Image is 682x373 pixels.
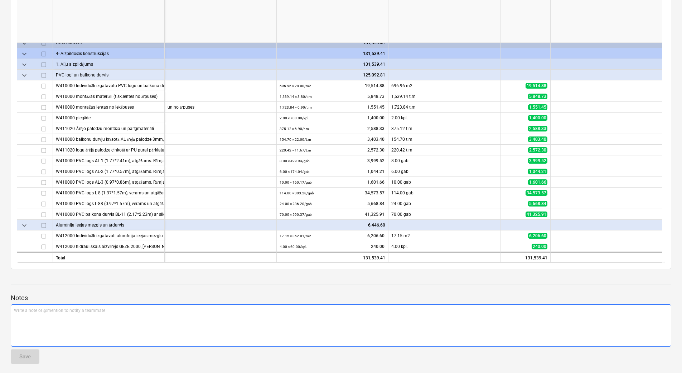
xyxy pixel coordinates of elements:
div: 1,539.14 t.m [388,91,500,102]
span: 3,999.52 [528,158,547,164]
div: 8.00 gab [388,155,500,166]
div: 17.15 m2 [388,230,500,241]
small: 2.00 × 700.00 / kpl. [280,116,309,120]
small: 6.00 × 174.04 / gab [280,170,310,174]
span: 41,325.91 [526,212,547,217]
span: 2,572.30 [367,147,385,153]
div: W410000 montažas lentas no iekšpuses [56,102,161,112]
div: 1,723.84 t.m [388,102,500,113]
div: 114.00 gab [388,188,500,198]
small: 114.00 × 303.28 / gab [280,191,314,195]
div: 70.00 gab [388,209,500,220]
div: PVC logi un balkonu durvis [56,70,161,80]
div: W412000 hidrauliskais aizvērējs GEZE 2000, stopkājīņa [56,241,161,252]
span: keyboard_arrow_down [20,39,29,48]
span: 1,044.21 [528,169,547,174]
div: W412000 Individuāli izgatavoti alumīnija ieejas mezglu un ārdurvju AD montāža uz Blaugelb izolāci... [56,230,161,241]
div: 24.00 gab [388,198,500,209]
span: 1,601.66 [367,179,385,185]
div: 10.00 gab [388,177,500,188]
small: 696.96 × 28.00 / m2 [280,84,311,88]
div: 154.70 t.m [388,134,500,145]
div: 131,539.41 [280,48,385,59]
div: 4.00 kpl. [388,241,500,252]
span: 34,573.57 [526,190,547,196]
span: 1,400.00 [367,115,385,121]
div: 131,539.41 [280,59,385,70]
div: Alumīnija ieejas mezgls un ārdurvis [56,220,161,230]
small: 70.00 × 590.37 / gab [280,213,312,217]
div: 4- Aizpildošās konstrukcijas [56,48,161,59]
span: 2,588.33 [528,126,547,131]
small: 154.70 × 22.00 / t.m [280,138,311,141]
span: keyboard_arrow_down [20,71,29,80]
div: W410000 Individuāli izgatavotu PVC logu un balkona durvju montāža, trīsslāņu pakete ar selektīvaj... [56,80,161,91]
small: 4.00 × 60.00 / kpl. [280,245,307,249]
span: 34,573.57 [364,190,385,196]
div: 6.00 gab [388,166,500,177]
div: 131,539.41 [277,252,388,263]
small: 10.00 × 160.17 / gab [280,180,312,184]
span: 2,572.30 [528,147,547,153]
div: W410000 PVC logs L-8 (1.37*1.57m), verams un atgāžams. Rāmja tonis: ārpuse - skatīt krāsu pasē, i... [56,188,161,198]
span: 3,403.40 [528,136,547,142]
span: 5,848.73 [367,94,385,100]
span: 1,044.21 [367,169,385,175]
div: 696.96 m2 [388,80,500,91]
span: 19,514.88 [364,83,385,89]
div: W410000 PVC logs AL-2 (1.77*0.57m), atgāžams. Rāmja tonis: ārpuse - skatīt krāsu pasē, iekšpuse -... [56,166,161,176]
div: 2.00 kpl. [388,113,500,123]
small: 8.00 × 499.94 / gab [280,159,310,163]
div: W411020 Ārējo palodžu montāža un palīgmateriāli [56,123,161,134]
small: 1,723.84 × 0.90 / t.m [280,105,312,109]
div: W410000 PVC balkona durvis BL-11 (2.17*2.23m) ar slieksni, rāmis tonēts ārpusē, iekšpuse - RR20; ... [56,209,161,219]
div: W410000 PVC logs AL-3 (0.97*0.86m), atgāžams. Rāmja tonis: ārpuse - skatīt krāsu pasē, iekšpuse -... [56,177,161,187]
span: 6,206.60 [528,233,547,239]
small: 220.42 × 11.67 / t.m [280,148,311,152]
small: 375.12 × 6.90 / t.m [280,127,309,131]
div: 125,092.81 [280,70,385,80]
div: 1. Aiļu aizpildījums [56,59,161,69]
span: 5,848.73 [528,94,547,99]
iframe: Chat Widget [646,339,682,373]
span: keyboard_arrow_down [20,221,29,230]
div: W410000 piegāde [56,113,161,123]
div: W410000 balkonu durvju krāsotā AL ārējā palodze 3mm, ar lāseni [56,134,161,144]
span: 41,325.91 [364,212,385,218]
span: 3,403.40 [367,136,385,143]
span: 240.00 [370,244,385,250]
span: 1,551.45 [528,104,547,110]
span: 5,668.84 [367,201,385,207]
span: 240.00 [532,244,547,249]
small: 24.00 × 236.20 / gab [280,202,312,206]
span: keyboard_arrow_down [20,60,29,69]
span: un no ārpuses [168,105,194,110]
span: 1,601.66 [528,179,547,185]
div: Total [53,252,165,263]
div: W410000 montāžas materiāli (t.sk.lentes no ārpuses) [56,91,161,101]
small: 1,539.14 × 3.80 / t.m [280,95,312,99]
div: W410000 PVC logs AL-1 (1.77*2.41m), atgāžams. Rāmja tonis: ārpuse - skatīt krāsu pasē, iekšpuse -... [56,155,161,166]
div: W410000 PVC logs L-88 (0.97*1.57m), verams un atgāžams. Rāmja tonis: ārpuse - skatīt krāsu pasē, ... [56,198,161,209]
div: Ēkas budžets [56,38,161,48]
span: 19,514.88 [526,83,547,89]
span: keyboard_arrow_down [20,50,29,58]
span: 1,400.00 [528,115,547,121]
div: 131,539.41 [500,252,551,263]
div: 220.42 t.m [388,145,500,155]
span: 2,588.33 [367,126,385,132]
span: 3,999.52 [367,158,385,164]
small: 17.15 × 362.01 / m2 [280,234,311,238]
span: 1,551.45 [367,104,385,110]
p: Notes [11,294,671,302]
span: 5,668.84 [528,201,547,207]
div: 375.12 t.m [388,123,500,134]
div: 6,446.60 [280,220,385,230]
div: W411020 logu ārējā palodze cinkotā ar PU pural pārklajumu 260mm [56,145,161,155]
span: 6,206.60 [367,233,385,239]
